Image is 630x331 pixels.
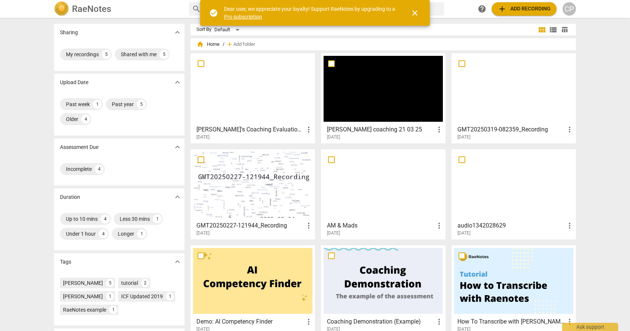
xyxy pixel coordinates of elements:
a: GMT20250227-121944_Recording[DATE] [193,152,312,236]
div: Past week [66,101,90,108]
span: [DATE] [196,230,210,236]
span: more_vert [304,221,313,230]
span: Home [196,41,220,48]
div: 1 [93,100,102,109]
div: [PERSON_NAME] [63,293,103,300]
h3: GMT20250227-121944_Recording [196,221,304,230]
button: List view [548,24,559,35]
div: Default [214,24,242,36]
a: LogoRaeNotes [54,1,183,16]
a: GMT20250319-082359_Recording[DATE] [454,56,573,140]
div: tutorial [121,279,138,287]
div: 5 [137,100,146,109]
span: Add recording [498,4,551,13]
a: Help [475,2,489,16]
div: 4 [101,214,110,223]
p: Upload Date [60,79,88,86]
span: [DATE] [196,134,210,140]
span: more_vert [435,317,444,326]
span: help [478,4,486,13]
button: CP [563,2,576,16]
h3: Florencia's Coaching Evaluation Recording - video2795290562 [196,125,304,134]
button: Tile view [536,24,548,35]
div: Shared with me [121,51,157,58]
div: 5 [160,50,168,59]
button: Upload [492,2,557,16]
span: [DATE] [327,230,340,236]
div: 4 [95,165,104,174]
div: Older [66,115,78,123]
span: more_vert [435,125,444,134]
a: AM & Mads[DATE] [324,152,443,236]
div: 1 [106,292,114,300]
span: [DATE] [457,230,470,236]
span: expand_more [173,192,182,201]
div: Under 1 hour [66,230,96,238]
div: Sort By [196,27,211,32]
button: Show more [172,77,183,88]
p: Duration [60,193,80,201]
div: ICF Updated 2019 [121,293,163,300]
h3: audio1342028629 [457,221,565,230]
span: add [226,41,233,48]
span: expand_more [173,143,182,152]
span: [DATE] [457,134,470,140]
div: 1 [137,229,146,238]
div: 5 [106,279,114,287]
span: / [223,42,224,47]
h3: Coaching Demonstration (Example) [327,317,435,326]
a: [PERSON_NAME]'s Coaching Evaluation Recording - video2795290562[DATE] [193,56,312,140]
p: Sharing [60,29,78,36]
span: more_vert [304,317,313,326]
span: expand_more [173,257,182,266]
div: RaeNotes example [63,306,106,314]
div: Dear user, we appreciate your loyalty! Support RaeNotes by upgrading to a [224,5,397,20]
div: 1 [153,214,162,223]
a: Pro subscription [224,14,262,20]
button: Show more [172,191,183,203]
div: Past year [112,101,134,108]
div: My recordings [66,51,99,58]
div: Incomplete [66,165,92,173]
a: audio1342028629[DATE] [454,152,573,236]
a: [PERSON_NAME] coaching 21 03 25[DATE] [324,56,443,140]
span: more_vert [435,221,444,230]
button: Table view [559,24,570,35]
p: Assessment Due [60,143,98,151]
h3: AM & Mads [327,221,435,230]
span: table_chart [561,26,568,33]
div: [PERSON_NAME] [63,279,103,287]
span: close [410,9,419,17]
button: Show more [172,256,183,267]
div: 1 [166,292,174,300]
span: view_list [549,25,558,34]
span: more_vert [565,125,574,134]
div: 5 [102,50,111,59]
h3: Ella coaching 21 03 25 [327,125,435,134]
div: Longer [118,230,134,238]
span: add [498,4,507,13]
div: 4 [81,115,90,124]
span: Add folder [233,42,255,47]
div: Ask support [562,323,618,331]
div: Up to 10 mins [66,215,98,223]
div: 4 [99,229,108,238]
button: Show more [172,27,183,38]
span: more_vert [304,125,313,134]
span: [DATE] [327,134,340,140]
span: more_vert [565,317,574,326]
h3: Demo: AI Competency Finder [196,317,304,326]
p: Tags [60,258,71,266]
span: view_module [538,25,546,34]
span: expand_more [173,78,182,87]
span: home [196,41,204,48]
h3: GMT20250319-082359_Recording [457,125,565,134]
div: 2 [141,279,149,287]
span: check_circle [209,9,218,17]
h3: How To Transcribe with RaeNotes [457,317,565,326]
div: Less 30 mins [120,215,150,223]
span: search [192,4,201,13]
button: Show more [172,141,183,153]
span: more_vert [565,221,574,230]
